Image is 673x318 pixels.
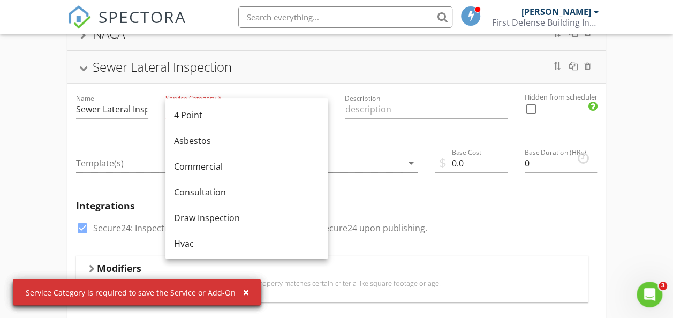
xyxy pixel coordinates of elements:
img: The Best Home Inspection Software - Spectora [67,5,91,29]
div: Commercial [174,160,319,173]
div: Asbestos [174,134,319,147]
div: 4 Point [174,109,319,122]
div: Consultation [174,186,319,199]
div: NACA [93,25,125,42]
div: Hvac [174,237,319,250]
label: Secure24: Inspections with this service will auto-send to Secure24 upon publishing. [93,223,427,233]
h5: Integrations [76,200,598,211]
i: arrow_drop_down [405,157,418,170]
div: Draw Inspection [174,211,319,224]
iframe: Intercom live chat [637,282,662,307]
h5: Modifiers [97,263,141,274]
span: 3 [659,282,667,290]
div: [PERSON_NAME] [521,6,591,17]
span: SPECTORA [99,5,186,28]
input: Search everything... [238,6,452,28]
span: $ [439,153,447,172]
p: Add additional fees & hours to your service when the property matches certain criteria like squar... [89,279,576,287]
div: Service Category is required to save the Service or Add-On [13,279,261,305]
input: Name [76,101,149,118]
input: Description [345,101,507,118]
input: Base Duration (HRs) [525,155,598,172]
a: SPECTORA [67,14,186,37]
div: First Defense Building Inspection [491,17,599,28]
input: Base Cost [435,155,508,172]
div: Sewer Lateral Inspection [93,58,232,75]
